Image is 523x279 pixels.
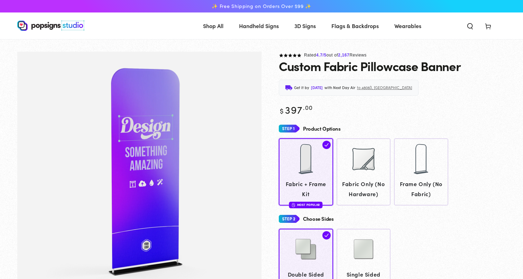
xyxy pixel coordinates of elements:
span: Frame Only (No Fabric) [397,179,445,199]
img: check.svg [322,231,331,239]
h4: Product Options [303,126,340,132]
span: 3D Signs [294,21,316,31]
span: [DATE] [311,84,323,91]
span: Fabric + Frame Kit [282,179,330,199]
img: check.svg [322,141,331,149]
a: 3D Signs [289,17,321,35]
sup: .00 [303,103,313,112]
img: Step 1 [279,122,300,135]
div: Most Popular [289,202,323,208]
span: Rated out of Reviews [304,53,367,58]
img: fire.svg [292,202,295,207]
img: Fabric Only (No Hardware) [346,142,381,176]
span: to 48083, [GEOGRAPHIC_DATA] [357,84,412,91]
img: Single Sided [346,232,381,267]
h4: Choose Sides [303,216,334,222]
bdi: 397 [279,102,313,116]
span: ✨ Free Shipping on Orders Over $99 ✨ [212,3,311,9]
a: Fabric + Frame Kit Fabric + Frame Kit Most Popular [279,138,333,206]
img: Fabric + Frame Kit [288,142,323,176]
span: Handheld Signs [239,21,279,31]
span: /5 [323,53,327,58]
a: Frame Only (No Fabric) Frame Only (No Fabric) [394,138,448,206]
a: Handheld Signs [234,17,284,35]
span: 2,167 [338,53,349,58]
span: Flags & Backdrops [331,21,379,31]
a: Flags & Backdrops [326,17,384,35]
a: Fabric Only (No Hardware) Fabric Only (No Hardware) [337,138,391,206]
span: Wearables [394,21,421,31]
span: with Next Day Air [324,84,355,91]
summary: Search our site [461,18,479,33]
span: Get it by [294,84,309,91]
img: Frame Only (No Fabric) [404,142,438,176]
span: 4.7 [316,53,322,58]
img: Double Sided [288,232,323,267]
a: Shop All [198,17,229,35]
img: Popsigns Studio [17,20,84,31]
span: $ [280,106,284,115]
h1: Custom Fabric Pillowcase Banner [279,59,461,73]
span: Fabric Only (No Hardware) [340,179,387,199]
span: Shop All [203,21,223,31]
img: Step 2 [279,212,300,225]
a: Wearables [389,17,426,35]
